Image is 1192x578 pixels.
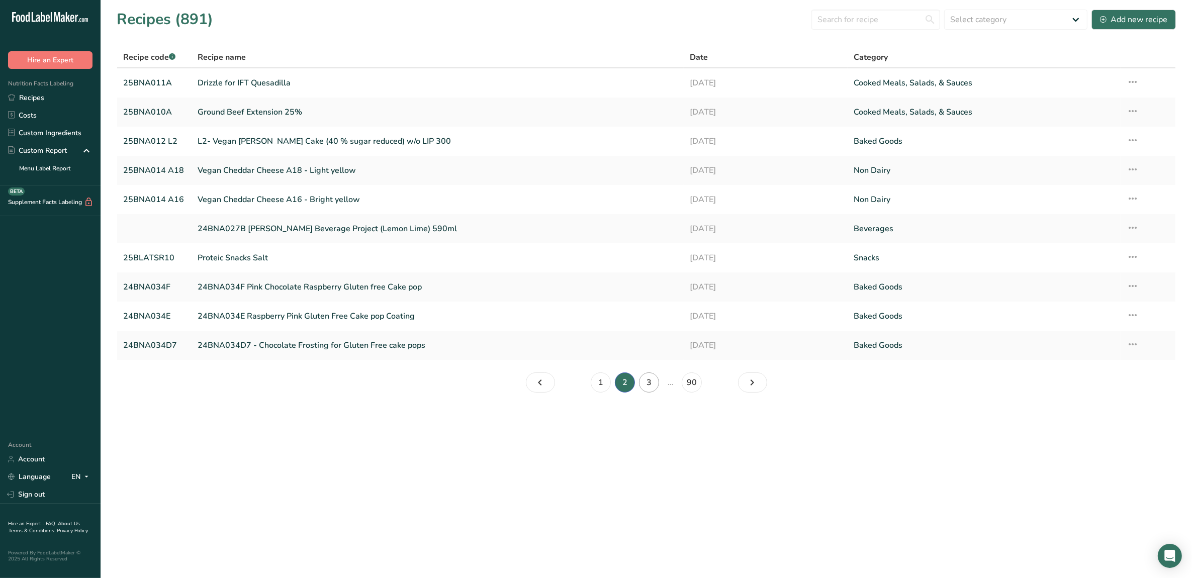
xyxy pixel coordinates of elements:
a: 24BNA034E [123,306,186,327]
a: Proteic Snacks Salt [198,247,677,268]
a: Cooked Meals, Salads, & Sauces [854,72,1115,93]
a: Baked Goods [854,131,1115,152]
a: [DATE] [690,306,842,327]
span: Recipe code [123,52,175,63]
a: 24BNA034F Pink Chocolate Raspberry Gluten free Cake pop [198,276,677,298]
a: Ground Beef Extension 25% [198,102,677,123]
a: 25BNA010A [123,102,186,123]
div: EN [71,471,93,483]
a: About Us . [8,520,80,534]
a: Privacy Policy [57,527,88,534]
div: Custom Report [8,145,67,156]
input: Search for recipe [811,10,940,30]
a: Page 3. [639,372,659,393]
a: 25BNA011A [123,72,186,93]
a: Baked Goods [854,335,1115,356]
button: Add new recipe [1091,10,1176,30]
a: Baked Goods [854,276,1115,298]
a: Cooked Meals, Salads, & Sauces [854,102,1115,123]
a: Language [8,468,51,486]
a: FAQ . [46,520,58,527]
a: 25BLATSR10 [123,247,186,268]
a: [DATE] [690,218,842,239]
h1: Recipes (891) [117,8,213,31]
a: Terms & Conditions . [9,527,57,534]
a: 24BNA034E Raspberry Pink Gluten Free Cake pop Coating [198,306,677,327]
a: 24BNA027B [PERSON_NAME] Beverage Project (Lemon Lime) 590ml [198,218,677,239]
a: Snacks [854,247,1115,268]
a: L2- Vegan [PERSON_NAME] Cake (40 % sugar reduced) w/o LIP 300 [198,131,677,152]
a: [DATE] [690,276,842,298]
div: Open Intercom Messenger [1158,544,1182,568]
a: 25BNA014 A16 [123,189,186,210]
a: Hire an Expert . [8,520,44,527]
div: Add new recipe [1100,14,1167,26]
a: Beverages [854,218,1115,239]
a: Non Dairy [854,189,1115,210]
span: Date [690,51,708,63]
a: Baked Goods [854,306,1115,327]
a: Page 1. [591,372,611,393]
a: Drizzle for IFT Quesadilla [198,72,677,93]
a: Non Dairy [854,160,1115,181]
button: Hire an Expert [8,51,93,69]
a: [DATE] [690,247,842,268]
a: Page 90. [682,372,702,393]
a: [DATE] [690,102,842,123]
a: [DATE] [690,160,842,181]
a: Vegan Cheddar Cheese A16 - Bright yellow [198,189,677,210]
a: 24BNA034D7 [123,335,186,356]
div: Powered By FoodLabelMaker © 2025 All Rights Reserved [8,550,93,562]
span: Category [854,51,888,63]
a: [DATE] [690,335,842,356]
a: Page 1. [526,372,555,393]
a: 25BNA014 A18 [123,160,186,181]
a: [DATE] [690,189,842,210]
a: [DATE] [690,72,842,93]
a: 25BNA012 L2 [123,131,186,152]
div: BETA [8,187,25,196]
span: Recipe name [198,51,246,63]
a: Page 3. [738,372,767,393]
a: 24BNA034D7 - Chocolate Frosting for Gluten Free cake pops [198,335,677,356]
a: 24BNA034F [123,276,186,298]
a: Vegan Cheddar Cheese A18 - Light yellow [198,160,677,181]
a: [DATE] [690,131,842,152]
